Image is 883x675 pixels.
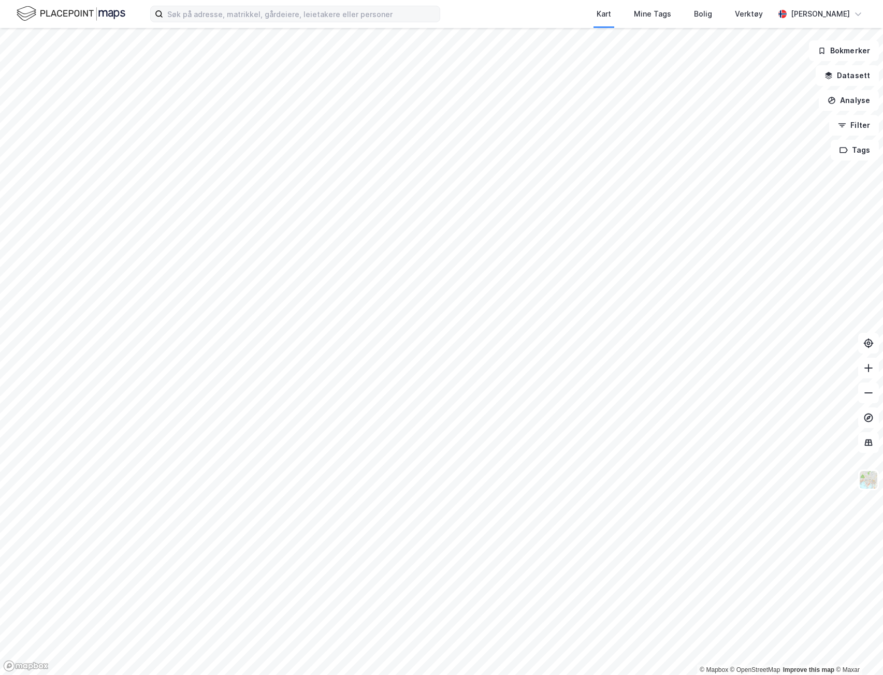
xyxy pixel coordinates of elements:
[831,625,883,675] iframe: Chat Widget
[163,6,440,22] input: Søk på adresse, matrikkel, gårdeiere, leietakere eller personer
[831,625,883,675] div: Kontrollprogram for chat
[791,8,850,20] div: [PERSON_NAME]
[735,8,763,20] div: Verktøy
[17,5,125,23] img: logo.f888ab2527a4732fd821a326f86c7f29.svg
[597,8,611,20] div: Kart
[634,8,671,20] div: Mine Tags
[694,8,712,20] div: Bolig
